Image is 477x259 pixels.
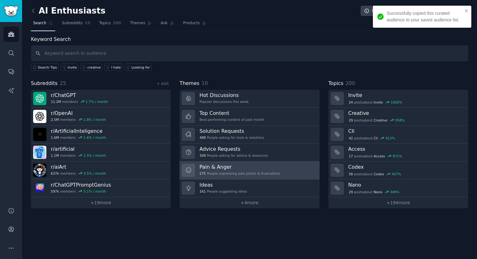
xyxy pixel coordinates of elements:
[395,118,405,122] div: 958 %
[349,136,353,140] span: 42
[374,136,378,140] span: Cli
[393,154,402,158] div: 871 %
[349,172,353,176] span: 58
[31,80,58,87] span: Subreddits
[113,20,121,26] span: 200
[180,80,199,87] span: Themes
[31,45,468,61] input: Keyword search in audience
[31,126,171,144] a: r/ArtificialInteligence1.6Mmembers1.6% / month
[51,128,106,134] h3: r/ ArtificialInteligence
[328,80,344,87] span: Topics
[60,80,66,86] span: 25
[374,100,383,104] span: Invite
[31,64,58,71] button: Search Tips
[33,146,46,159] img: artificial
[38,65,57,70] span: Search Tips
[349,100,353,104] span: 24
[61,64,78,71] a: invite
[345,80,355,86] span: 200
[199,171,206,176] span: 275
[31,6,105,16] h2: AI Enthusiasts
[328,108,468,126] a: Creative29postsaboutCreative958%
[131,65,150,70] div: Looking for
[348,153,403,159] div: post s about
[374,172,384,176] span: Codex
[348,110,464,116] h3: Creative
[33,128,46,141] img: ArtificialInteligence
[348,92,464,99] h3: Invite
[33,182,46,195] img: ChatGPTPromptGenius
[361,6,384,16] a: Info
[31,161,171,179] a: r/aiArt637kmembers0.5% / month
[392,172,401,176] div: 437 %
[199,135,206,140] span: 488
[4,6,18,17] img: GummySearch logo
[80,64,102,71] a: creative
[51,189,111,194] div: members
[348,164,464,170] h3: Codex
[199,128,264,134] h3: Solution Requests
[199,135,264,140] div: People asking for tools & solutions
[199,153,206,158] span: 308
[328,144,468,161] a: Access17postsaboutAccess871%
[374,154,385,158] span: Access
[180,108,319,126] a: Top ContentBest-performing content of past month
[199,110,264,116] h3: Top Content
[51,99,61,104] span: 11.2M
[348,128,464,134] h3: Cli
[62,20,83,26] span: Subreddits
[51,99,108,104] div: members
[199,189,247,194] div: People suggesting ideas
[33,20,46,26] span: Search
[199,171,280,176] div: People expressing pain points & frustrations
[158,18,176,31] a: Ask
[183,20,200,26] span: Products
[328,197,468,208] a: +194more
[328,90,468,108] a: Invite24postsaboutInvite1000%
[348,135,396,141] div: post s about
[33,164,46,177] img: aiArt
[328,126,468,144] a: Cli42postsaboutCli912%
[348,117,405,123] div: post s about
[199,189,206,194] span: 161
[348,99,403,105] div: post s about
[161,20,168,26] span: Ask
[128,18,154,31] a: Themes
[180,161,319,179] a: Pain & Anger275People expressing pain points & frustrations
[84,153,106,158] div: 1.5 % / month
[348,171,402,177] div: post s about
[31,18,55,31] a: Search
[87,65,101,70] div: creative
[51,135,106,140] div: members
[199,164,280,170] h3: Pain & Anger
[31,90,171,108] a: r/ChatGPT11.2Mmembers1.7% / month
[180,144,319,161] a: Advice Requests308People asking for advice & resources
[31,108,171,126] a: r/OpenAI2.5Mmembers1.8% / month
[180,126,319,144] a: Solution Requests488People asking for tools & solutions
[51,153,59,158] span: 1.1M
[84,135,106,140] div: 1.6 % / month
[180,197,319,208] a: +4more
[31,197,171,208] a: +19more
[464,8,469,13] button: close
[348,189,400,195] div: post s about
[68,65,77,70] div: invite
[51,135,59,140] span: 1.6M
[202,80,208,86] span: 10
[84,171,106,176] div: 0.5 % / month
[199,182,247,188] h3: Ideas
[51,189,59,194] span: 597k
[84,189,106,194] div: 5.1 % / month
[199,92,249,99] h3: Hot Discussions
[51,171,106,176] div: members
[349,190,353,194] span: 29
[181,18,209,31] a: Products
[51,146,106,152] h3: r/ artificial
[374,118,387,122] span: Creative
[31,36,71,42] label: Keyword Search
[51,92,108,99] h3: r/ ChatGPT
[348,182,464,188] h3: Nano
[85,99,108,104] div: 1.7 % / month
[84,117,106,122] div: 1.8 % / month
[33,110,46,123] img: OpenAI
